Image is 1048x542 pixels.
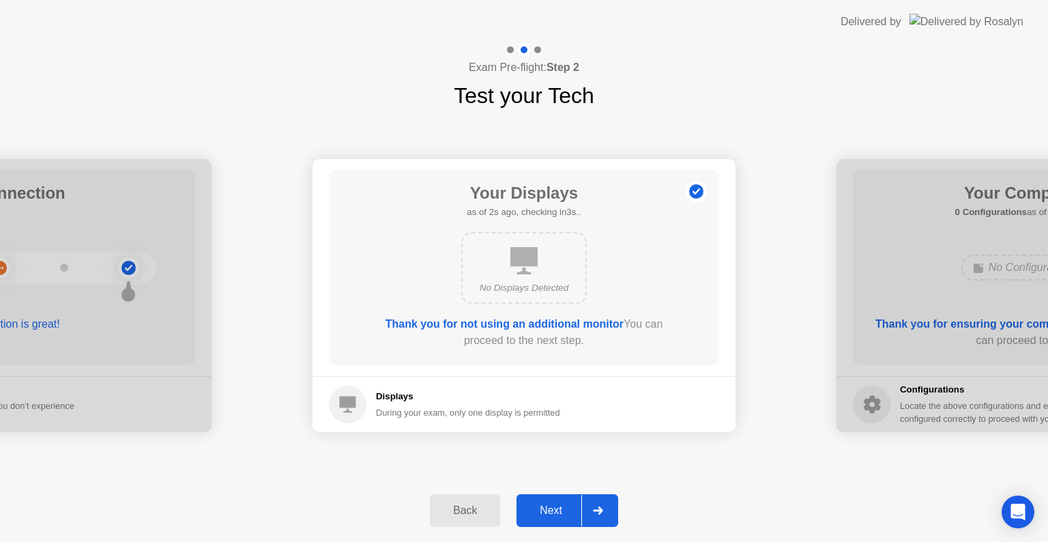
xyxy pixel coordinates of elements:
div: You can proceed to the next step. [368,316,680,349]
button: Back [430,494,500,527]
b: Step 2 [547,61,579,73]
h4: Exam Pre-flight: [469,59,579,76]
div: Next [521,504,581,517]
div: No Displays Detected [474,281,574,295]
div: Open Intercom Messenger [1002,496,1034,528]
div: Back [434,504,496,517]
b: Thank you for not using an additional monitor [385,318,624,330]
h5: Displays [376,390,560,403]
h5: as of 2s ago, checking in3s.. [467,205,581,219]
div: During your exam, only one display is permitted [376,406,560,419]
h1: Your Displays [467,181,581,205]
button: Next [516,494,618,527]
h1: Test your Tech [454,79,594,112]
div: Delivered by [841,14,901,30]
img: Delivered by Rosalyn [909,14,1023,29]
